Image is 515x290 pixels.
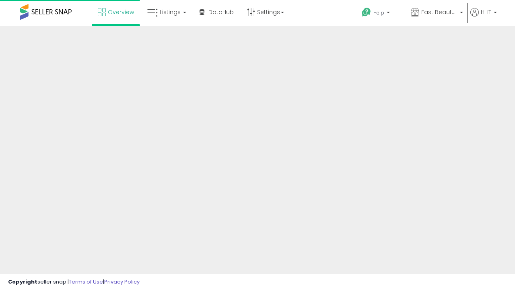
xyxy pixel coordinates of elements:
[470,8,497,26] a: Hi IT
[104,278,140,286] a: Privacy Policy
[361,7,371,17] i: Get Help
[208,8,234,16] span: DataHub
[160,8,181,16] span: Listings
[69,278,103,286] a: Terms of Use
[8,278,37,286] strong: Copyright
[481,8,491,16] span: Hi IT
[421,8,457,16] span: Fast Beauty ([GEOGRAPHIC_DATA])
[355,1,404,26] a: Help
[373,9,384,16] span: Help
[108,8,134,16] span: Overview
[8,278,140,286] div: seller snap | |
